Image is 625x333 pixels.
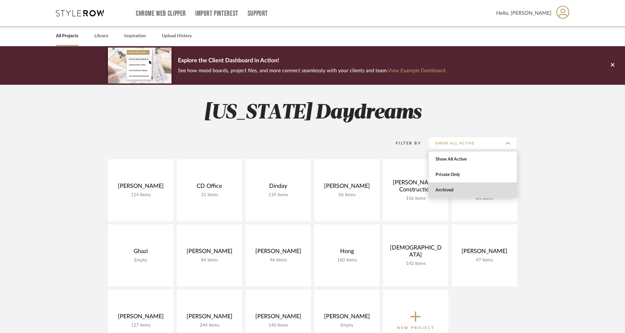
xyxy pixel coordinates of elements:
[397,325,435,331] p: New Project
[319,323,374,328] div: Empty
[388,68,445,73] a: View Example Dashboard
[113,248,168,258] div: Ghazi
[251,313,306,323] div: [PERSON_NAME]
[251,192,306,198] div: 119 items
[108,48,172,83] img: d5d033c5-7b12-40c2-a960-1ecee1989c38.png
[56,32,78,40] a: All Projects
[182,192,237,198] div: 31 items
[436,172,512,178] span: Private Only
[113,192,168,198] div: 114 items
[81,101,544,125] h2: [US_STATE] Daydreams
[436,188,512,193] span: Archived
[319,192,374,198] div: 56 items
[388,244,443,261] div: [DEMOGRAPHIC_DATA]
[457,196,512,201] div: 84 items
[182,183,237,192] div: CD Office
[113,258,168,263] div: Empty
[457,258,512,263] div: 47 items
[178,66,445,75] p: See how mood boards, project files, and more connect seamlessly with your clients and team.
[195,11,238,16] a: Import Pinterest
[94,32,108,40] a: Library
[387,140,421,146] div: Filter By
[113,183,168,192] div: [PERSON_NAME]
[388,261,443,267] div: 142 items
[113,323,168,328] div: 127 items
[251,323,306,328] div: 140 items
[319,258,374,263] div: 160 items
[319,248,374,258] div: Hong
[113,313,168,323] div: [PERSON_NAME]
[251,258,306,263] div: 46 items
[182,323,237,328] div: 244 items
[182,258,237,263] div: 84 items
[319,183,374,192] div: [PERSON_NAME]
[436,157,512,162] span: Show All Active
[319,313,374,323] div: [PERSON_NAME]
[248,11,268,16] a: Support
[388,196,443,201] div: 156 items
[251,248,306,258] div: [PERSON_NAME]
[251,183,306,192] div: Dinday
[182,248,237,258] div: [PERSON_NAME]
[124,32,146,40] a: Inspiration
[136,11,186,16] a: Chrome Web Clipper
[162,32,192,40] a: Upload History
[178,56,445,66] p: Explore the Client Dashboard in Action!
[182,313,237,323] div: [PERSON_NAME]
[496,9,551,17] span: Hello, [PERSON_NAME]
[388,179,443,196] div: [PERSON_NAME] Construction
[457,248,512,258] div: [PERSON_NAME]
